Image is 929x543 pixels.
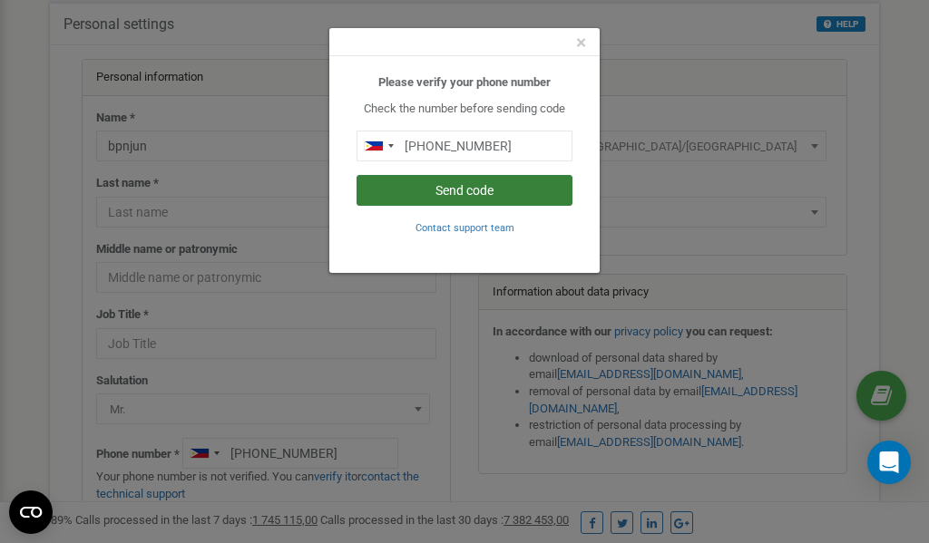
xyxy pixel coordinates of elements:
button: Send code [357,175,572,206]
small: Contact support team [416,222,514,234]
a: Contact support team [416,220,514,234]
b: Please verify your phone number [378,75,551,89]
div: Telephone country code [357,131,399,160]
button: Open CMP widget [9,490,53,534]
div: Open Intercom Messenger [867,441,911,484]
p: Check the number before sending code [357,101,572,118]
button: Close [576,34,586,53]
input: 0905 123 4567 [357,131,572,161]
span: × [576,32,586,53]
